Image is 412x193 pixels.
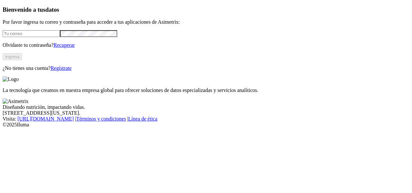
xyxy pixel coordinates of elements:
input: Tu correo [3,30,60,37]
a: [URL][DOMAIN_NAME] [17,116,74,122]
p: Por favor ingresa tu correo y contraseña para acceder a tus aplicaciones de Asimetrix: [3,19,409,25]
a: Regístrate [51,65,72,71]
img: Asimetrix [3,98,29,104]
div: [STREET_ADDRESS][US_STATE]. [3,110,409,116]
button: Ingresa [3,53,22,60]
img: Logo [3,76,19,82]
a: Términos y condiciones [76,116,126,122]
p: ¿No tienes una cuenta? [3,65,409,71]
p: Olvidaste tu contraseña? [3,42,409,48]
a: Recuperar [53,42,75,48]
div: Visita : | | [3,116,409,122]
span: datos [45,6,59,13]
a: Línea de ética [128,116,157,122]
h3: Bienvenido a tus [3,6,409,13]
div: Diseñando nutrición, impactando vidas. [3,104,409,110]
p: La tecnología que creamos en nuestra empresa global para ofrecer soluciones de datos especializad... [3,87,409,93]
div: © 2025 Iluma [3,122,409,128]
